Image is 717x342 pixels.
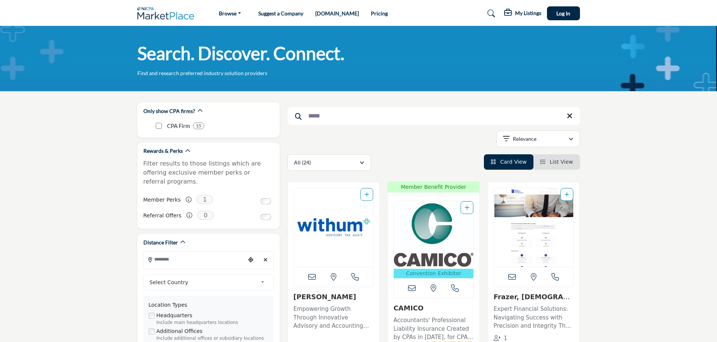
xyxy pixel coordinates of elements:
[294,293,374,301] h3: Withum
[540,159,573,165] a: View List
[294,188,374,267] img: Withum
[494,303,574,330] a: Expert Financial Solutions: Navigating Success with Precision and Integrity The firm is a disting...
[143,147,183,155] h2: Rewards & Perks
[149,301,268,309] div: Location Types
[137,69,267,77] p: Find and research preferred industry solution providers
[245,252,256,268] div: Choose your current location
[365,191,369,197] a: Add To List
[393,314,474,342] a: Accountants' Professional Liability Insurance Created by CPAs in [DATE], for CPAs, CAMICO provide...
[315,10,359,17] a: [DOMAIN_NAME]
[515,10,541,17] h5: My Listings
[137,7,198,20] img: Site Logo
[196,195,213,204] span: 1
[394,201,473,278] a: Open Listing in new tab
[157,312,193,319] label: Headquarters
[261,198,271,204] input: Switch to Member Perks
[513,135,536,143] p: Relevance
[550,159,573,165] span: List View
[494,188,574,267] a: Open Listing in new tab
[504,335,508,342] span: 1
[157,335,268,342] div: Include additional offices or subsidiary locations
[167,122,190,130] p: CPA Firm: CPA Firm
[294,305,374,330] p: Empowering Growth Through Innovative Advisory and Accounting Solutions This forward-thinking, tec...
[294,159,311,166] p: All (24)
[193,122,204,129] div: 15 Results For CPA Firm
[556,10,570,17] span: Log In
[393,304,423,312] a: CAMICO
[504,9,541,18] div: My Listings
[294,303,374,330] a: Empowering Growth Through Innovative Advisory and Accounting Solutions This forward-thinking, tec...
[494,293,574,301] h3: Frazer, Evangelista, Sahni & Company, LLC
[533,154,580,170] li: List View
[157,327,203,335] label: Additional Offices
[494,188,574,267] img: Frazer, Evangelista, Sahni & Company, LLC
[497,131,580,147] button: Relevance
[214,8,246,19] a: Browse
[294,188,374,267] a: Open Listing in new tab
[260,252,271,268] div: Clear search location
[143,209,182,222] label: Referral Offers
[494,305,574,330] p: Expert Financial Solutions: Navigating Success with Precision and Integrity The firm is a disting...
[390,183,477,191] span: Member Benefit Provider
[197,211,214,220] span: 0
[484,154,533,170] li: Card View
[565,191,569,197] a: Add To List
[143,193,181,206] label: Member Perks
[500,159,526,165] span: Card View
[547,6,580,20] button: Log In
[480,8,500,20] a: Search
[156,123,162,129] input: CPA Firm checkbox
[143,239,178,246] h2: Distance Filter
[137,42,344,65] h1: Search. Discover. Connect.
[465,205,469,211] a: Add To List
[393,316,474,342] p: Accountants' Professional Liability Insurance Created by CPAs in [DATE], for CPAs, CAMICO provide...
[144,252,245,267] input: Search Location
[288,154,371,171] button: All (24)
[288,107,580,125] input: Search Keyword
[149,278,258,287] span: Select Country
[371,10,388,17] a: Pricing
[196,123,201,128] b: 15
[143,107,195,115] h2: Only show CPA firms?
[494,293,570,309] a: Frazer, [DEMOGRAPHIC_DATA],...
[491,159,527,165] a: View Card
[393,304,474,312] h3: CAMICO
[157,319,268,326] div: Include main headquarters locations
[294,293,356,301] a: [PERSON_NAME]
[261,214,271,220] input: Switch to Referral Offers
[258,10,303,17] a: Suggest a Company
[143,159,274,186] p: Filter results to those listings which are offering exclusive member perks or referral programs.
[395,270,472,277] p: Convention Exhibitor
[394,201,473,269] img: CAMICO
